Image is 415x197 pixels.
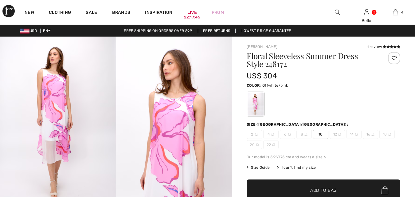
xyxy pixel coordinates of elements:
span: 4 [401,10,403,15]
span: Inspiration [145,10,172,16]
span: Add to Bag [310,187,337,194]
span: Color: [247,83,261,88]
div: Our model is 5'9"/175 cm and wears a size 6. [247,154,400,160]
img: My Bag [393,9,398,16]
a: Free shipping on orders over $99 [119,29,197,33]
img: ring-m.svg [256,143,259,146]
span: 18 [379,130,395,139]
h1: Floral Sleeveless Summer Dress Style 248172 [247,52,375,68]
div: 22:17:45 [184,14,200,20]
span: 22 [263,140,279,149]
img: Bag.svg [382,186,388,194]
div: 1 review [367,44,400,49]
a: Brands [112,10,131,16]
div: Bella [352,18,381,24]
span: 6 [280,130,295,139]
img: ring-m.svg [388,133,391,136]
div: I can't find my size [277,165,316,170]
img: ring-m.svg [255,133,258,136]
img: ring-m.svg [272,143,275,146]
img: ring-m.svg [371,133,374,136]
img: US Dollar [20,29,29,33]
a: Prom [212,9,224,16]
span: 4 [263,130,279,139]
span: 2 [247,130,262,139]
img: 1ère Avenue [2,5,15,17]
span: EN [43,29,51,33]
span: Size Guide [247,165,270,170]
img: ring-m.svg [304,133,307,136]
span: USD [20,29,39,33]
a: Sale [86,10,97,16]
img: ring-m.svg [355,133,358,136]
span: 10 [313,130,328,139]
a: 4 [381,9,410,16]
span: US$ 304 [247,72,277,80]
img: ring-m.svg [271,133,274,136]
a: Sign In [364,9,369,15]
span: 20 [247,140,262,149]
img: ring-m.svg [288,133,291,136]
a: Clothing [49,10,71,16]
a: Lowest Price Guarantee [237,29,296,33]
div: Offwhite/pink [248,93,264,116]
a: Free Returns [198,29,236,33]
span: Offwhite/pink [262,83,288,88]
a: New [25,10,34,16]
img: search the website [335,9,340,16]
div: Size ([GEOGRAPHIC_DATA]/[GEOGRAPHIC_DATA]): [247,122,349,127]
span: 14 [346,130,362,139]
span: 8 [296,130,312,139]
img: My Info [364,9,369,16]
a: Live22:17:45 [187,9,197,16]
a: [PERSON_NAME] [247,45,277,49]
img: ring-m.svg [338,133,341,136]
span: 16 [363,130,378,139]
span: 12 [330,130,345,139]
